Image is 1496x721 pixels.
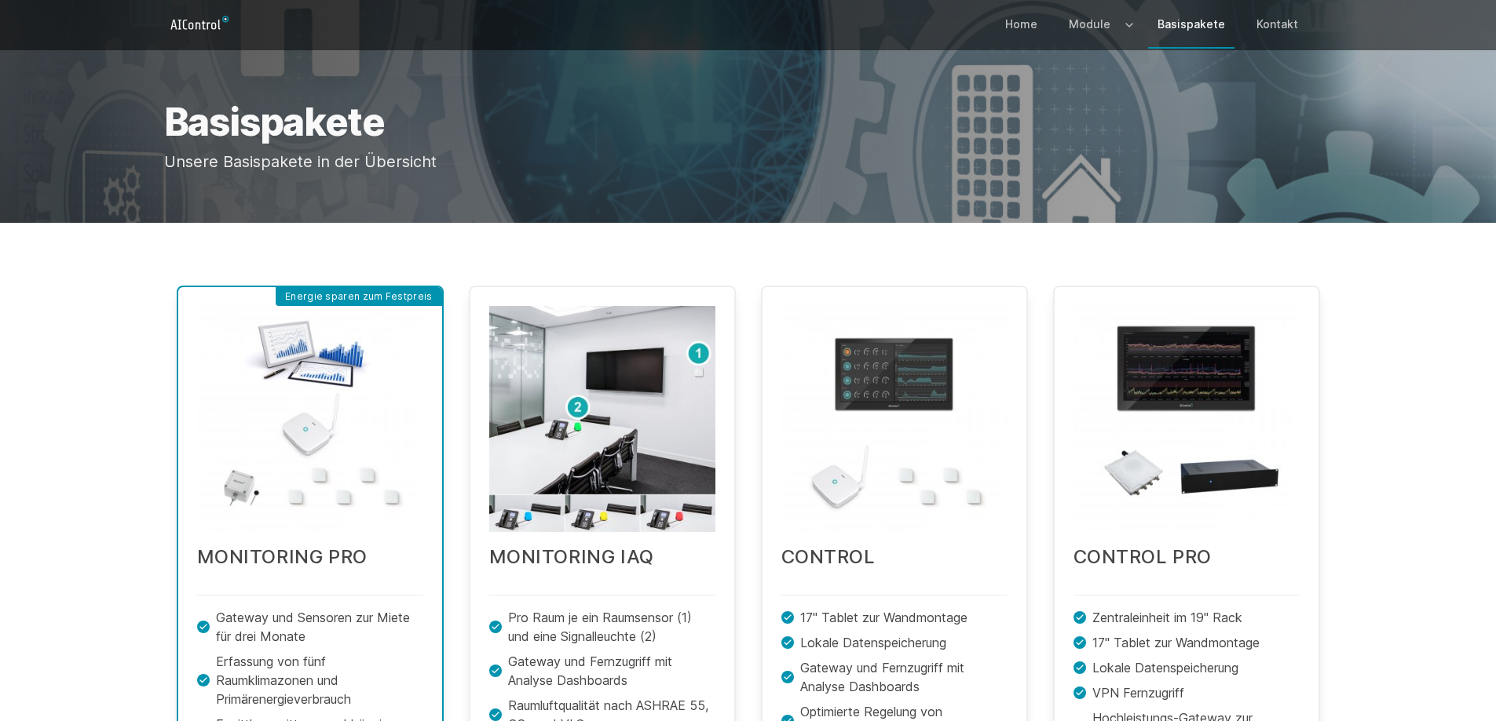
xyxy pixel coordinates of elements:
[781,658,1008,696] p: Gateway und Fernzugriff mit Analyse Dashboards
[1074,306,1300,532] img: CONTROL PRO
[197,306,423,532] img: MONITORING PRO
[781,608,1008,627] p: 17" Tablet zur Wandmontage
[1074,608,1300,627] p: Zentraleinheit im 19" Rack
[1247,2,1308,47] a: Kontakt
[781,306,1008,532] img: CONTROL
[996,2,1047,47] a: Home
[781,544,1008,570] h2: CONTROL
[489,544,715,570] h2: MONITORING IAQ
[489,652,715,690] p: Gateway und Fernzugriff mit Analyse Dashboards
[781,633,1008,652] p: Lokale Datenspeicherung
[1074,544,1300,570] h2: CONTROL PRO
[197,652,423,708] p: Erfassung von fünf Raumklimazonen und Primärenergieverbrauch
[489,306,715,532] img: MONITORING IAQ
[489,608,715,646] p: Pro Raum je ein Raumsensor (1) und eine Signalleuchte (2)
[276,287,441,306] span: Energie sparen zum Festpreis
[1148,2,1234,47] a: Basispakete
[1074,683,1300,702] p: VPN Fernzugriff
[164,104,1333,141] h1: Basispakete
[1120,2,1136,47] button: Expand / collapse menu
[164,11,242,36] a: Logo
[1074,658,1300,677] p: Lokale Datenspeicherung
[164,151,1333,173] p: Unsere Basispakete in der Übersicht
[197,544,423,570] h2: MONITORING PRO
[1059,2,1120,47] a: Module
[197,608,423,646] p: Gateway und Sensoren zur Miete für drei Monate
[1074,633,1300,652] p: 17" Tablet zur Wandmontage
